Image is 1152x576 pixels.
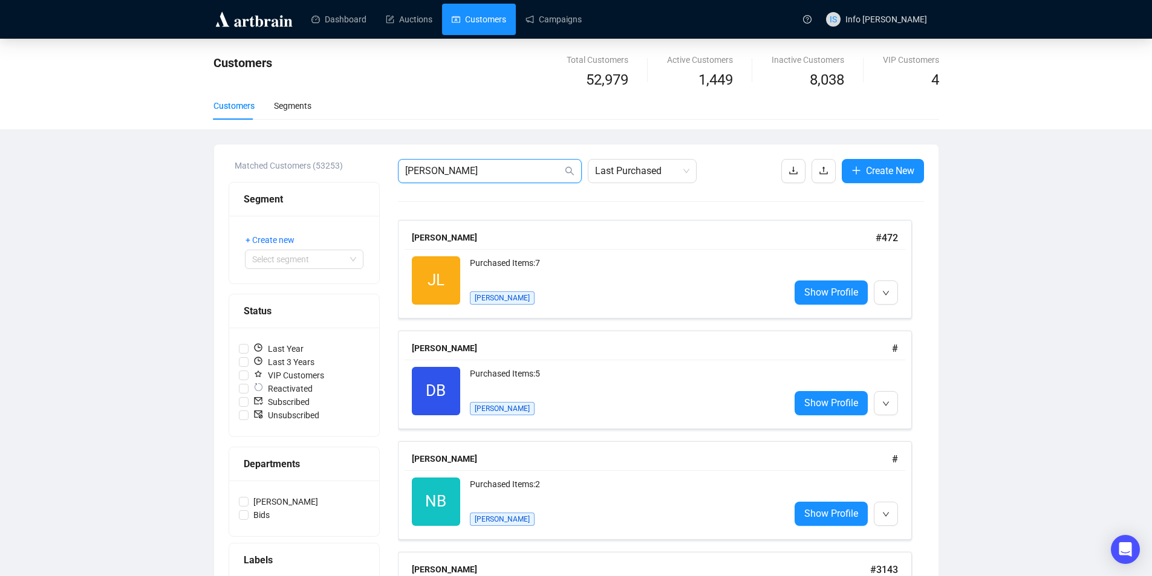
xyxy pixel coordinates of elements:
span: Unsubscribed [249,409,324,422]
span: 8,038 [810,69,844,92]
a: [PERSON_NAME]#NBPurchased Items:2[PERSON_NAME]Show Profile [398,441,924,540]
span: VIP Customers [249,369,329,382]
div: Labels [244,552,365,568]
span: NB [425,489,446,514]
a: Customers [452,4,506,35]
span: Bids [249,508,275,522]
div: Purchased Items: 7 [470,256,780,280]
span: down [882,511,890,518]
input: Search Customer... [405,164,562,178]
div: Inactive Customers [772,53,844,66]
span: search [565,166,574,176]
span: Reactivated [249,382,317,395]
img: logo [213,10,295,29]
div: Customers [213,99,255,112]
span: download [789,166,798,175]
div: Departments [244,456,365,471]
span: Subscribed [249,395,314,409]
a: Dashboard [311,4,366,35]
span: question-circle [803,15,812,24]
button: Create New [842,159,924,183]
span: JL [428,268,444,293]
span: + Create new [246,233,295,247]
span: Show Profile [804,506,858,521]
span: # 3143 [870,564,898,575]
a: [PERSON_NAME]#472JLPurchased Items:7[PERSON_NAME]Show Profile [398,220,924,319]
div: Matched Customers (53253) [235,159,380,172]
span: down [882,290,890,297]
span: down [882,400,890,407]
a: Show Profile [795,280,868,305]
div: Purchased Items: 2 [470,477,780,502]
div: Active Customers [667,53,733,66]
span: Last Year [249,342,308,355]
span: Show Profile [804,395,858,410]
span: [PERSON_NAME] [470,291,535,305]
span: [PERSON_NAME] [470,513,535,526]
div: [PERSON_NAME] [412,452,892,465]
span: [PERSON_NAME] [249,495,323,508]
a: Show Profile [795,391,868,415]
div: Status [244,303,365,319]
span: plus [851,166,861,175]
div: Open Intercom Messenger [1111,535,1140,564]
div: Purchased Items: 5 [470,367,780,391]
div: VIP Customers [883,53,939,66]
span: Create New [866,163,914,178]
a: Auctions [386,4,432,35]
div: Total Customers [567,53,628,66]
a: [PERSON_NAME]#DBPurchased Items:5[PERSON_NAME]Show Profile [398,331,924,429]
span: DB [426,378,446,403]
span: Show Profile [804,285,858,300]
div: [PERSON_NAME] [412,563,870,576]
span: 52,979 [586,69,628,92]
span: [PERSON_NAME] [470,402,535,415]
a: Show Profile [795,502,868,526]
span: # 472 [876,232,898,244]
span: # [892,343,898,354]
span: Last 3 Years [249,355,319,369]
span: IS [830,13,837,26]
span: upload [819,166,828,175]
span: Last Purchased [595,160,689,183]
span: 1,449 [698,69,733,92]
span: Customers [213,56,272,70]
span: # [892,453,898,465]
div: Segments [274,99,311,112]
div: [PERSON_NAME] [412,231,876,244]
a: Campaigns [526,4,582,35]
span: 4 [931,71,939,88]
span: Info [PERSON_NAME] [845,15,927,24]
button: + Create new [245,230,304,250]
div: Segment [244,192,365,207]
div: [PERSON_NAME] [412,341,892,355]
